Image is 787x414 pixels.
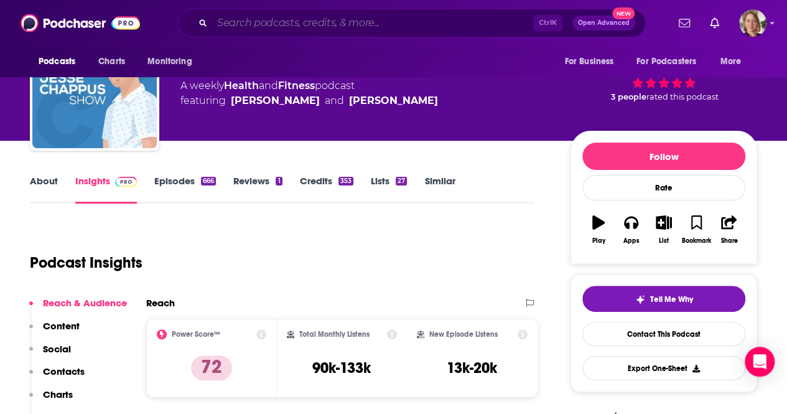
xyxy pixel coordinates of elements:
[349,93,438,108] a: Jesse Chappus
[259,80,278,92] span: and
[682,237,711,245] div: Bookmark
[180,93,438,108] span: featuring
[43,297,127,309] p: Reach & Audience
[32,24,157,148] img: The Jesse Chappus Show
[572,16,635,31] button: Open AdvancedNew
[623,237,640,245] div: Apps
[43,365,85,377] p: Contacts
[29,343,71,366] button: Social
[674,12,695,34] a: Show notifications dropdown
[39,53,75,70] span: Podcasts
[30,253,142,272] h1: Podcast Insights
[224,80,259,92] a: Health
[43,388,73,400] p: Charts
[312,359,371,377] h3: 90k-133k
[338,177,353,186] div: 353
[172,330,220,339] h2: Power Score™
[299,330,370,339] h2: Total Monthly Listens
[628,50,714,73] button: open menu
[180,78,438,108] div: A weekly podcast
[582,322,745,346] a: Contact This Podcast
[325,93,344,108] span: and
[556,50,629,73] button: open menu
[29,320,80,343] button: Content
[648,207,680,252] button: List
[635,294,645,304] img: tell me why sparkle
[30,175,58,204] a: About
[582,207,615,252] button: Play
[429,330,498,339] h2: New Episode Listens
[615,207,647,252] button: Apps
[739,9,766,37] button: Show profile menu
[650,294,693,304] span: Tell Me Why
[612,7,635,19] span: New
[745,347,775,377] div: Open Intercom Messenger
[29,297,127,320] button: Reach & Audience
[646,92,719,101] span: rated this podcast
[578,20,630,26] span: Open Advanced
[582,286,745,312] button: tell me why sparkleTell Me Why
[680,207,712,252] button: Bookmark
[21,11,140,35] img: Podchaser - Follow, Share and Rate Podcasts
[146,297,175,309] h2: Reach
[592,237,605,245] div: Play
[115,177,137,187] img: Podchaser Pro
[712,50,757,73] button: open menu
[43,343,71,355] p: Social
[713,207,745,252] button: Share
[191,355,232,380] p: 72
[720,53,742,70] span: More
[396,177,407,186] div: 27
[371,175,407,204] a: Lists27
[178,9,646,37] div: Search podcasts, credits, & more...
[201,177,216,186] div: 666
[154,175,216,204] a: Episodes666
[233,175,282,204] a: Reviews1
[636,53,696,70] span: For Podcasters
[582,175,745,200] div: Rate
[582,356,745,380] button: Export One-Sheet
[659,237,669,245] div: List
[29,388,73,412] button: Charts
[29,365,85,388] button: Contacts
[139,50,208,73] button: open menu
[212,13,533,33] input: Search podcasts, credits, & more...
[300,175,353,204] a: Credits353
[564,53,613,70] span: For Business
[705,12,724,34] a: Show notifications dropdown
[276,177,282,186] div: 1
[582,143,745,170] button: Follow
[75,175,137,204] a: InsightsPodchaser Pro
[424,175,455,204] a: Similar
[147,53,192,70] span: Monitoring
[98,53,125,70] span: Charts
[278,80,315,92] a: Fitness
[90,50,133,73] a: Charts
[533,15,562,31] span: Ctrl K
[231,93,320,108] a: Marni Wasserman
[739,9,766,37] img: User Profile
[720,237,737,245] div: Share
[43,320,80,332] p: Content
[447,359,497,377] h3: 13k-20k
[739,9,766,37] span: Logged in as AriFortierPr
[30,50,91,73] button: open menu
[611,92,646,101] span: 3 people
